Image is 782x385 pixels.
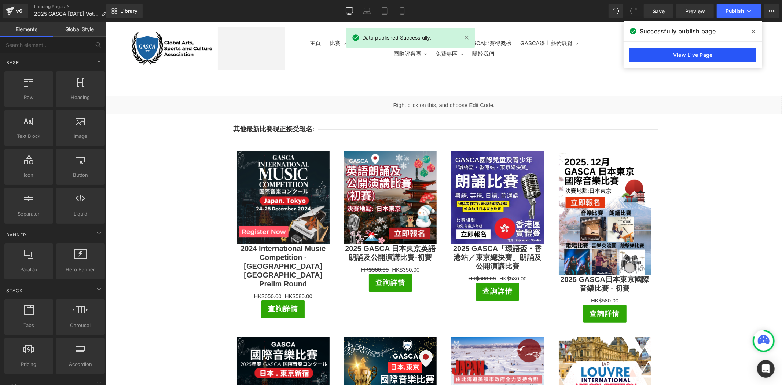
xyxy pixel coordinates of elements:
[609,4,623,18] button: Undo
[284,27,325,37] button: 國際評審團
[393,4,411,18] a: Mobile
[757,360,775,378] div: Open Intercom Messenger
[34,4,113,10] a: Landing Pages
[341,4,358,18] a: Desktop
[411,16,476,27] button: GASCA線上藝術展覽
[453,253,546,271] a: 2025 GASCA日本東京國際音樂比賽 - 初賽
[376,4,393,18] a: Tablet
[255,245,283,251] span: HK$380.00
[263,252,306,270] a: 查詢詳情
[5,287,23,294] span: Stack
[626,4,641,18] button: Redo
[249,18,271,25] span: 得獎公佈
[269,256,300,266] span: 查詢詳情
[764,4,779,18] button: More
[200,16,219,27] a: 主頁
[726,8,744,14] span: Publish
[220,16,244,27] button: 比賽
[330,29,352,35] span: 免費專區
[179,270,206,279] span: HK$580.00
[363,253,390,260] span: HK$680.00
[7,93,51,101] span: Row
[204,18,215,25] span: 主頁
[131,222,224,266] a: 2024 International Music Competition - [GEOGRAPHIC_DATA] [GEOGRAPHIC_DATA] Prelim Round
[15,6,24,16] div: v6
[484,287,514,297] span: 查詢詳情
[319,16,354,27] button: 過往比賽
[124,103,212,111] b: 其他最新比賽現正接受報名:
[148,271,176,277] span: HK$650.00
[653,7,665,15] span: Save
[120,8,137,14] span: Library
[58,266,103,274] span: Hero Banner
[629,48,756,62] a: View Live Page
[363,27,392,37] a: 關於我們
[58,360,103,368] span: Accordion
[58,210,103,218] span: Liquid
[288,29,315,35] span: 國際評審團
[53,22,106,37] a: Global Style
[162,282,192,293] span: 查詢詳情
[362,34,432,42] span: Data published Successfully.
[640,27,716,36] span: Successfully publish page
[246,16,281,27] button: 得獎公佈
[58,132,103,140] span: Image
[393,253,421,261] span: HK$580.00
[286,18,308,25] span: 投票專區
[5,59,20,66] span: Base
[676,4,714,18] a: Preview
[7,266,51,274] span: Parallax
[7,171,51,179] span: Icon
[453,129,546,253] img: 2025 GASCA日本東京國際音樂比賽 - 初賽
[485,275,513,283] span: HK$580.00
[322,18,344,25] span: 過往比賽
[155,278,199,296] a: 查詢詳情
[7,210,51,218] span: Separator
[282,16,317,27] button: 投票專區
[58,322,103,329] span: Carousel
[366,29,388,35] span: 關於我們
[106,4,143,18] a: New Library
[7,132,51,140] span: Text Block
[286,244,313,252] span: HK$350.00
[58,93,103,101] span: Heading
[477,283,521,301] a: 查詢詳情
[414,18,467,25] span: GASCA線上藝術展覽
[355,16,410,27] a: GASCA比賽得奬榜
[345,129,438,222] img: 2025 GASCA「環語盃・香港站／東京總決賽」朗誦及公開演講比賽
[540,22,565,32] button: HKD $
[3,4,28,18] a: v6
[685,7,705,15] span: Preview
[34,11,99,17] span: 2025 GASCA [DATE] Voting
[326,27,361,37] button: 免費專區
[5,231,27,238] span: Banner
[370,261,413,279] a: 查詢詳情
[359,18,406,25] span: GASCA比賽得奬榜
[7,322,51,329] span: Tabs
[58,171,103,179] span: Button
[7,360,51,368] span: Pricing
[20,5,112,48] img: GASCA.ORG
[238,222,331,240] a: 2025 GASCA 日本東京英語朗誦及公開演講比賽-初賽
[224,18,235,25] span: 比賽
[358,4,376,18] a: Laptop
[131,129,224,222] img: 2024 International Music Competition - Tokyo Japan Prelim Round
[345,222,438,249] a: 2025 GASCA「環語盃・香港站／東京總決賽」朗誦及公開演講比賽
[377,264,407,275] span: 查詢詳情
[717,4,761,18] button: Publish
[238,129,331,222] img: 2025 GASCA 日本東京英語朗誦及公開演講比賽-初賽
